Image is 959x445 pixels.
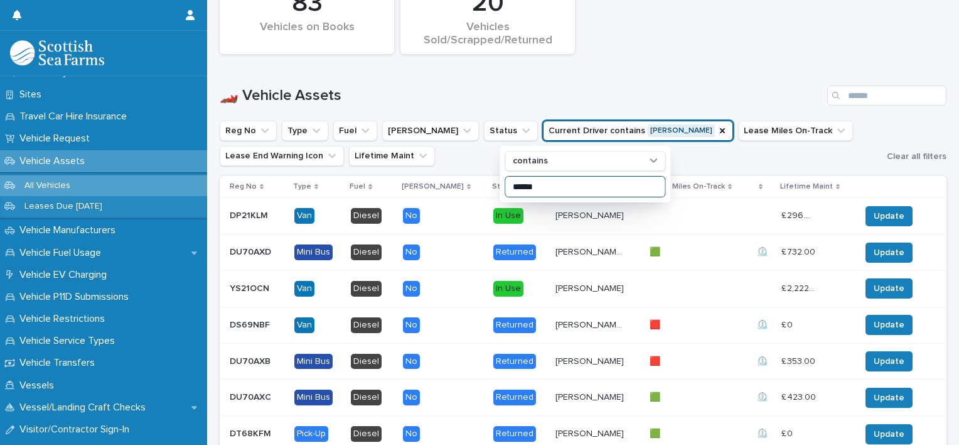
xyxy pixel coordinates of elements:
[827,85,946,106] input: Search
[220,146,344,166] button: Lease End Warning Icon
[757,317,770,331] p: ⏲️
[493,208,523,224] div: In Use
[555,426,626,439] p: [PERSON_NAME]
[10,40,104,65] img: bPIBxiqnSb2ggTQWdOVV
[14,291,139,303] p: Vehicle P11D Submissions
[484,121,538,141] button: Status
[781,244,818,258] p: £ 732.00
[781,281,819,294] p: £ 2,222.00
[650,390,663,403] p: 🟩
[14,89,51,101] p: Sites
[555,208,626,221] p: [PERSON_NAME]
[220,380,946,416] tr: DU70AXCDU70AXC Mini BusDieselNoReturned[PERSON_NAME][PERSON_NAME] 🟩🟩 ⏲️⏲️ £ 423.00£ 423.00 Update
[757,354,770,367] p: ⏲️
[882,147,946,166] button: Clear all filters
[220,307,946,343] tr: DS69NBFDS69NBF VanDieselNoReturned[PERSON_NAME] [PERSON_NAME][PERSON_NAME] [PERSON_NAME] 🟥🟥 ⏲️⏲️ ...
[648,180,725,194] p: Lease Miles On-Track
[492,180,516,194] p: Status
[293,180,311,194] p: Type
[14,313,115,325] p: Vehicle Restrictions
[294,354,333,370] div: Mini Bus
[14,380,64,392] p: Vessels
[874,319,904,331] span: Update
[294,390,333,405] div: Mini Bus
[230,354,273,367] p: DU70AXB
[650,426,663,439] p: 🟩
[349,146,435,166] button: Lifetime Maint
[650,317,663,331] p: 🟥
[865,424,913,444] button: Update
[14,201,112,212] p: Leases Due [DATE]
[230,426,274,439] p: DT68KFM
[493,354,536,370] div: Returned
[14,424,139,436] p: Visitor/Contractor Sign-In
[781,426,795,439] p: £ 0
[294,281,314,297] div: Van
[780,180,833,194] p: Lifetime Maint
[493,390,536,405] div: Returned
[650,354,663,367] p: 🟥
[403,354,420,370] div: No
[781,317,795,331] p: £ 0
[220,343,946,380] tr: DU70AXBDU70AXB Mini BusDieselNoReturned[PERSON_NAME][PERSON_NAME] 🟥🟥 ⏲️⏲️ £ 353.00£ 353.00 Update
[422,21,554,47] div: Vehicles Sold/Scrapped/Returned
[874,210,904,222] span: Update
[351,244,382,260] div: Diesel
[14,269,117,281] p: Vehicle EV Charging
[14,247,111,259] p: Vehicle Fuel Usage
[650,244,663,258] p: 🟩
[14,180,80,191] p: All Vehicles
[781,354,818,367] p: £ 353.00
[14,133,100,145] p: Vehicle Request
[230,180,257,194] p: Reg No
[220,198,946,234] tr: DP21KLMDP21KLM VanDieselNoIn Use[PERSON_NAME][PERSON_NAME] £ 296.00£ 296.00 Update
[333,121,377,141] button: Fuel
[402,180,464,194] p: [PERSON_NAME]
[757,426,770,439] p: ⏲️
[382,121,479,141] button: Lightfoot
[241,21,373,47] div: Vehicles on Books
[403,208,420,224] div: No
[403,390,420,405] div: No
[220,270,946,307] tr: YS21OCNYS21OCN VanDieselNoIn Use[PERSON_NAME][PERSON_NAME] £ 2,222.00£ 2,222.00 Update
[865,351,913,371] button: Update
[351,208,382,224] div: Diesel
[874,428,904,441] span: Update
[230,244,274,258] p: DU70AXD
[14,111,137,123] p: Travel Car Hire Insurance
[874,246,904,259] span: Update
[493,281,523,297] div: In Use
[865,206,913,226] button: Update
[738,121,853,141] button: Lease Miles On-Track
[403,244,420,260] div: No
[220,87,822,105] h1: 🏎️ Vehicle Assets
[351,317,382,333] div: Diesel
[14,402,156,414] p: Vessel/Landing Craft Checks
[403,317,420,333] div: No
[781,390,818,403] p: £ 423.00
[493,244,536,260] div: Returned
[874,355,904,368] span: Update
[493,426,536,442] div: Returned
[555,244,628,258] p: Matthew Dade, Mark Davies, Andrew Manson, Mark W Catton, Steven Leslie, Craig Fullerton, Liam Graham
[555,281,626,294] p: [PERSON_NAME]
[14,224,126,236] p: Vehicle Manufacturers
[220,234,946,271] tr: DU70AXDDU70AXD Mini BusDieselNoReturned[PERSON_NAME], [PERSON_NAME], [PERSON_NAME], [PERSON_NAME]...
[230,317,272,331] p: DS69NBF
[230,281,272,294] p: YS21OCN
[887,152,946,161] span: Clear all filters
[282,121,328,141] button: Type
[555,317,628,331] p: Bobby Alexander Fullerton
[294,426,328,442] div: Pick-Up
[14,155,95,167] p: Vehicle Assets
[403,281,420,297] div: No
[543,121,733,141] button: Current Driver
[294,317,314,333] div: Van
[555,390,626,403] p: Charlie McDermott
[230,208,271,221] p: DP21KLM
[351,426,382,442] div: Diesel
[513,156,548,167] p: contains
[555,354,626,367] p: [PERSON_NAME]
[865,278,913,299] button: Update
